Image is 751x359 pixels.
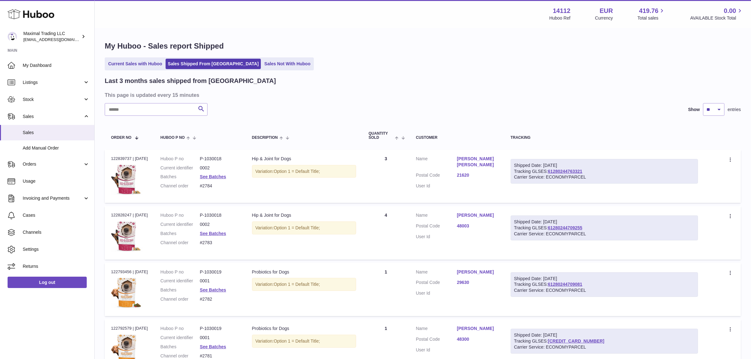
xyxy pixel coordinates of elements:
img: Hips_JointsInfographicsDesign-01.jpg [111,163,143,195]
span: Option 1 = Default Title; [274,338,320,344]
div: Variation: [252,221,356,234]
div: Tracking GLSES: [511,329,698,354]
dd: #2782 [200,296,239,302]
div: Hip & Joint for Dogs [252,156,356,162]
dt: User Id [416,183,457,189]
span: Settings [23,246,90,252]
span: Option 1 = Default Title; [274,169,320,174]
span: Quantity Sold [369,132,394,140]
dd: 0001 [200,335,239,341]
dt: Name [416,326,457,333]
span: 419.76 [639,7,658,15]
div: Hip & Joint for Dogs [252,212,356,218]
dt: Postal Code [416,336,457,344]
dd: #2781 [200,353,239,359]
span: Order No [111,136,132,140]
div: 122839737 | [DATE] [111,156,148,162]
dt: Batches [161,344,200,350]
span: Invoicing and Payments [23,195,83,201]
a: Current Sales with Huboo [106,59,164,69]
div: Tracking GLSES: [511,215,698,240]
dd: #2783 [200,240,239,246]
dd: P-1030019 [200,269,239,275]
dt: Channel order [161,240,200,246]
div: Shipped Date: [DATE] [514,162,695,168]
a: 419.76 Total sales [637,7,666,21]
div: Variation: [252,335,356,348]
dd: P-1030019 [200,326,239,332]
dt: Name [416,212,457,220]
div: Carrier Service: ECONOMYPARCEL [514,287,695,293]
span: Option 1 = Default Title; [274,282,320,287]
dt: Postal Code [416,280,457,287]
div: Shipped Date: [DATE] [514,332,695,338]
dt: Batches [161,174,200,180]
a: [PERSON_NAME] [PERSON_NAME] [457,156,498,168]
dt: Name [416,156,457,169]
dd: #2784 [200,183,239,189]
span: Total sales [637,15,666,21]
span: Usage [23,178,90,184]
div: Variation: [252,278,356,291]
a: Sales Shipped From [GEOGRAPHIC_DATA] [166,59,261,69]
span: Orders [23,161,83,167]
dt: Postal Code [416,223,457,231]
h1: My Huboo - Sales report Shipped [105,41,741,51]
dt: Huboo P no [161,269,200,275]
a: 48003 [457,223,498,229]
a: Sales Not With Huboo [262,59,313,69]
div: Probiotics for Dogs [252,269,356,275]
h3: This page is updated every 15 minutes [105,91,739,98]
img: Hips_JointsInfographicsDesign-01.jpg [111,220,143,252]
div: Currency [595,15,613,21]
dt: User Id [416,234,457,240]
a: 29630 [457,280,498,285]
a: 0.00 AVAILABLE Stock Total [690,7,743,21]
dt: Batches [161,231,200,237]
span: Channels [23,229,90,235]
dd: P-1030018 [200,156,239,162]
td: 1 [362,263,410,316]
div: Maximal Trading LLC [23,31,80,43]
div: Customer [416,136,498,140]
dt: Huboo P no [161,156,200,162]
dd: 0001 [200,278,239,284]
div: Carrier Service: ECONOMYPARCEL [514,344,695,350]
div: 122792579 | [DATE] [111,326,148,331]
strong: 14112 [553,7,571,15]
div: 122793456 | [DATE] [111,269,148,275]
span: Sales [23,114,83,120]
span: Sales [23,130,90,136]
span: Listings [23,79,83,85]
div: Huboo Ref [549,15,571,21]
a: See Batches [200,231,226,236]
dt: Huboo P no [161,326,200,332]
div: Tracking [511,136,698,140]
dt: Channel order [161,353,200,359]
div: Shipped Date: [DATE] [514,276,695,282]
dt: Channel order [161,296,200,302]
div: Shipped Date: [DATE] [514,219,695,225]
span: Description [252,136,278,140]
a: [PERSON_NAME] [457,212,498,218]
a: 61280244709081 [548,282,582,287]
a: 61280244763321 [548,169,582,174]
a: [PERSON_NAME] [457,269,498,275]
a: 61280244709255 [548,225,582,230]
a: See Batches [200,287,226,292]
dt: Postal Code [416,172,457,180]
span: AVAILABLE Stock Total [690,15,743,21]
span: [EMAIL_ADDRESS][DOMAIN_NAME] [23,37,93,42]
span: Stock [23,97,83,103]
div: Carrier Service: ECONOMYPARCEL [514,174,695,180]
img: internalAdmin-14112@internal.huboo.com [8,32,17,41]
dt: Channel order [161,183,200,189]
dt: Current identifier [161,221,200,227]
dd: P-1030018 [200,212,239,218]
td: 3 [362,150,410,203]
dt: Current identifier [161,165,200,171]
span: Huboo P no [161,136,185,140]
a: [PERSON_NAME] [457,326,498,332]
span: Returns [23,263,90,269]
dt: Huboo P no [161,212,200,218]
